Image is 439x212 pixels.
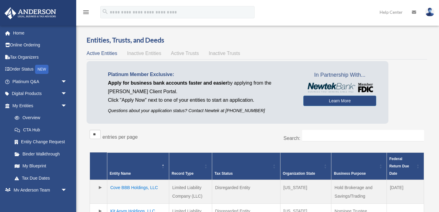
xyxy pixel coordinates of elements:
[331,152,387,180] th: Business Purpose: Activate to sort
[108,80,227,86] span: Apply for business bank accounts faster and easier
[284,136,300,141] label: Search:
[425,8,434,16] img: User Pic
[3,7,58,19] img: Anderson Advisors Platinum Portal
[303,96,376,106] a: Learn More
[280,152,331,180] th: Organization State: Activate to sort
[108,70,294,79] p: Platinum Member Exclusive:
[9,136,73,148] a: Entity Change Request
[9,160,73,172] a: My Blueprint
[209,51,240,56] span: Inactive Trusts
[4,27,76,39] a: Home
[35,65,48,74] div: NEW
[61,100,73,112] span: arrow_drop_down
[87,51,117,56] span: Active Entities
[283,171,315,176] span: Organization State
[389,157,409,176] span: Federal Return Due Date
[4,39,76,51] a: Online Ordering
[82,9,90,16] i: menu
[108,79,294,96] p: by applying from the [PERSON_NAME] Client Portal.
[127,51,161,56] span: Inactive Entities
[280,180,331,204] td: [US_STATE]
[169,152,212,180] th: Record Type: Activate to sort
[4,63,76,76] a: Order StatusNEW
[172,171,194,176] span: Record Type
[9,172,73,184] a: Tax Due Dates
[4,88,76,100] a: Digital Productsarrow_drop_down
[303,70,376,80] span: In Partnership With...
[108,96,294,104] p: Click "Apply Now" next to one of your entities to start an application.
[4,184,76,196] a: My Anderson Teamarrow_drop_down
[9,148,73,160] a: Binder Walkthrough
[61,75,73,88] span: arrow_drop_down
[107,152,169,180] th: Entity Name: Activate to invert sorting
[61,88,73,100] span: arrow_drop_down
[212,180,280,204] td: Disregarded Entity
[169,180,212,204] td: Limited Liability Company (LLC)
[110,171,131,176] span: Entity Name
[212,152,280,180] th: Tax Status: Activate to sort
[9,124,73,136] a: CTA Hub
[9,112,70,124] a: Overview
[102,8,109,15] i: search
[82,11,90,16] a: menu
[306,83,373,93] img: NewtekBankLogoSM.png
[387,152,424,180] th: Federal Return Due Date: Activate to sort
[4,75,76,88] a: Platinum Q&Aarrow_drop_down
[387,180,424,204] td: [DATE]
[334,171,366,176] span: Business Purpose
[171,51,199,56] span: Active Trusts
[215,171,233,176] span: Tax Status
[4,51,76,63] a: Tax Organizers
[331,180,387,204] td: Hold Brokerage and Savings/Trading
[102,134,138,140] label: entries per page
[107,180,169,204] td: Cove BBB Holdings, LLC
[61,184,73,197] span: arrow_drop_down
[108,107,294,115] p: Questions about your application status? Contact Newtek at [PHONE_NUMBER]
[4,100,73,112] a: My Entitiesarrow_drop_down
[87,35,427,45] h3: Entities, Trusts, and Deeds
